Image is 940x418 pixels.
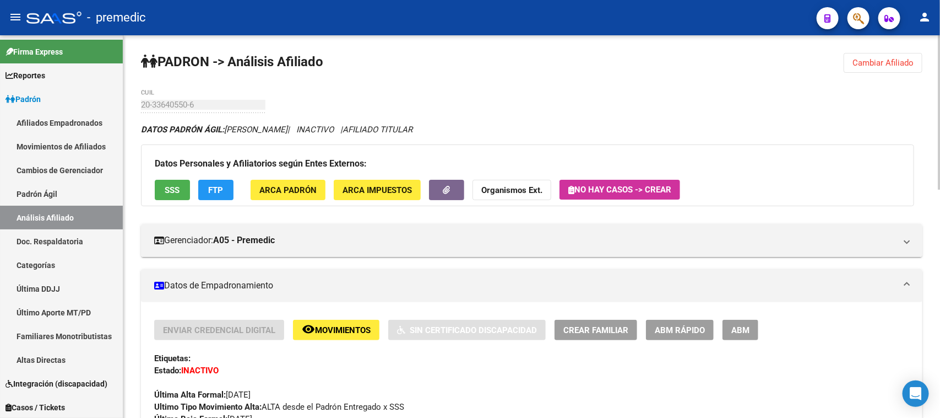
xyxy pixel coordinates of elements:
strong: DATOS PADRÓN ÁGIL: [141,125,224,135]
span: SSS [165,185,180,195]
strong: Etiquetas: [154,353,191,363]
i: | INACTIVO | [141,125,412,135]
button: ARCA Impuestos [334,180,421,200]
span: Crear Familiar [563,325,628,335]
span: [PERSON_NAME] [141,125,287,135]
strong: A05 - Premedic [213,234,275,246]
span: Reportes [6,69,45,82]
strong: Ultimo Tipo Movimiento Alta: [154,402,262,412]
button: Movimientos [293,320,379,340]
span: Integración (discapacidad) [6,378,107,390]
mat-panel-title: Datos de Empadronamiento [154,280,896,292]
mat-expansion-panel-header: Datos de Empadronamiento [141,269,922,302]
span: AFILIADO TITULAR [343,125,412,135]
button: ABM Rápido [646,320,714,340]
strong: Última Alta Formal: [154,390,226,400]
span: Enviar Credencial Digital [163,325,275,335]
strong: PADRON -> Análisis Afiliado [141,54,323,69]
span: FTP [209,185,224,195]
button: ABM [722,320,758,340]
mat-icon: menu [9,10,22,24]
button: No hay casos -> Crear [559,180,680,200]
span: Casos / Tickets [6,401,65,414]
span: Sin Certificado Discapacidad [410,325,537,335]
button: Cambiar Afiliado [844,53,922,73]
span: ALTA desde el Padrón Entregado x SSS [154,402,404,412]
span: Padrón [6,93,41,105]
h3: Datos Personales y Afiliatorios según Entes Externos: [155,156,900,172]
mat-icon: person [918,10,931,24]
span: ABM [731,325,749,335]
button: ARCA Padrón [251,180,325,200]
button: FTP [198,180,233,200]
button: Sin Certificado Discapacidad [388,320,546,340]
span: No hay casos -> Crear [568,185,671,195]
button: Enviar Credencial Digital [154,320,284,340]
span: ARCA Impuestos [343,185,412,195]
span: [DATE] [154,390,251,400]
button: SSS [155,180,190,200]
span: Cambiar Afiliado [852,58,914,68]
span: Movimientos [315,325,371,335]
button: Organismos Ext. [472,180,551,200]
strong: Estado: [154,366,181,376]
mat-expansion-panel-header: Gerenciador:A05 - Premedic [141,224,922,257]
mat-panel-title: Gerenciador: [154,234,896,246]
strong: Organismos Ext. [481,185,542,195]
span: Firma Express [6,46,63,58]
span: ABM Rápido [655,325,705,335]
span: ARCA Padrón [259,185,317,195]
div: Open Intercom Messenger [903,381,929,407]
span: - premedic [87,6,146,30]
strong: INACTIVO [181,366,219,376]
button: Crear Familiar [555,320,637,340]
mat-icon: remove_red_eye [302,323,315,336]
